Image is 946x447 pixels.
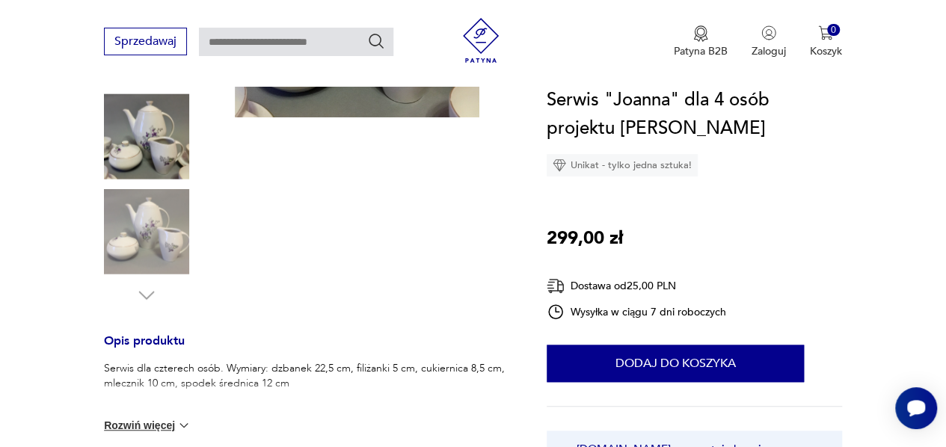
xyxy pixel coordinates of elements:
div: Dostawa od 25,00 PLN [547,277,726,295]
img: Zdjęcie produktu Serwis "Joanna" dla 4 osób projektu Wincentego Potackiego [104,93,189,179]
button: Zaloguj [752,25,786,58]
img: Ikonka użytkownika [761,25,776,40]
p: Serwis dla czterech osób. Wymiary: dzbanek 22,5 cm, filiżanki 5 cm, cukiernica 8,5 cm, mlecznik 1... [104,361,511,391]
img: Ikona diamentu [553,158,566,172]
iframe: Smartsupp widget button [895,387,937,429]
a: Sprzedawaj [104,37,187,48]
img: Ikona dostawy [547,277,565,295]
img: Zdjęcie produktu Serwis "Joanna" dla 4 osób projektu Wincentego Potackiego [104,189,189,274]
img: Ikona koszyka [818,25,833,40]
p: Zaloguj [752,44,786,58]
button: Sprzedawaj [104,28,187,55]
div: Unikat - tylko jedna sztuka! [547,154,698,176]
a: Ikona medaluPatyna B2B [674,25,728,58]
button: Dodaj do koszyka [547,345,804,382]
img: Ikona medalu [693,25,708,42]
button: Szukaj [367,32,385,50]
p: Patyna B2B [674,44,728,58]
div: 0 [827,24,840,37]
h1: Serwis "Joanna" dla 4 osób projektu [PERSON_NAME] [547,86,842,143]
button: 0Koszyk [810,25,842,58]
img: chevron down [176,418,191,433]
button: Rozwiń więcej [104,418,191,433]
img: Patyna - sklep z meblami i dekoracjami vintage [458,18,503,63]
h3: Opis produktu [104,336,511,361]
p: 299,00 zł [547,224,623,253]
div: Wysyłka w ciągu 7 dni roboczych [547,303,726,321]
button: Patyna B2B [674,25,728,58]
p: Koszyk [810,44,842,58]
